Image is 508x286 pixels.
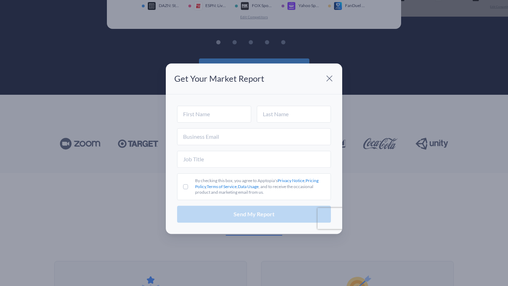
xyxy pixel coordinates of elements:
a: Data Usage [238,184,259,189]
a: Terms of Service [207,184,237,189]
input: Job Title [177,151,331,168]
span: By checking this box, you agree to Apptopia's , , , , and to receive the occasional product and m... [195,178,319,195]
p: Get Your Market Report [174,74,264,83]
input: Last Name [257,106,331,123]
iframe: reCAPTCHA [317,208,408,229]
a: Pricing Policy [195,178,319,189]
input: First Name [177,106,251,123]
a: Privacy Notice [278,178,304,183]
input: Business Email [177,128,331,145]
input: By checking this box, you agree to Apptopia'sPrivacy Notice,Pricing Policy,Terms of Service,Data ... [183,184,188,189]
